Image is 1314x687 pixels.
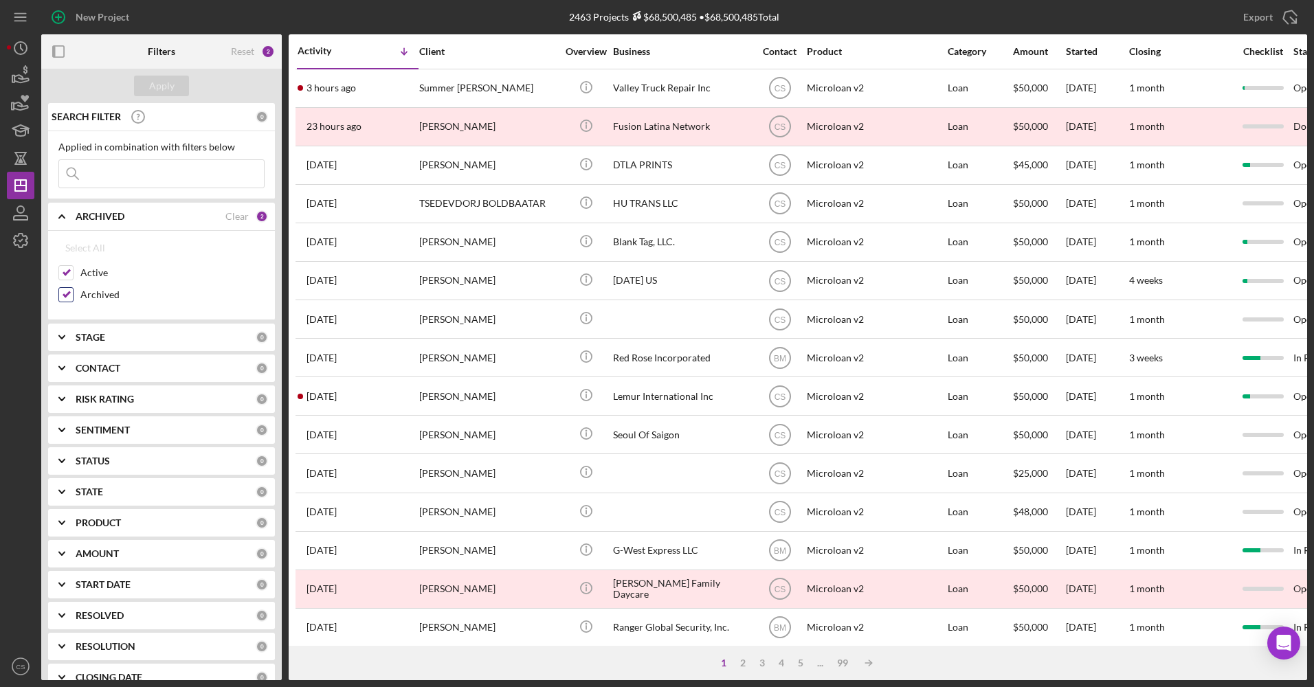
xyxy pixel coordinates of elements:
div: [DATE] [1066,532,1128,569]
div: Apply [149,76,175,96]
span: $50,000 [1013,352,1048,363]
div: G-West Express LLC [613,532,750,569]
div: Applied in combination with filters below [58,142,265,153]
time: 1 month [1129,313,1165,325]
time: 1 month [1129,429,1165,440]
text: CS [774,161,786,170]
div: [DATE] [1066,224,1128,260]
div: 3 [753,657,772,668]
div: Microloan v2 [807,455,944,491]
div: [DATE] [1066,455,1128,491]
div: Loan [948,70,1012,106]
div: 4 [772,657,791,668]
time: 2025-10-02 23:08 [307,468,337,479]
div: [PERSON_NAME] [419,416,557,453]
div: 2 [733,657,753,668]
time: 2025-10-07 17:54 [307,82,356,93]
span: $50,000 [1013,197,1048,209]
time: 1 month [1129,621,1165,633]
span: $48,000 [1013,506,1048,517]
div: [DATE] US [613,262,750,299]
b: CLOSING DATE [76,672,142,683]
div: Microloan v2 [807,571,944,607]
div: Amount [1013,46,1065,57]
div: [PERSON_NAME] [419,224,557,260]
div: TSEDEVDORJ BOLDBAATAR [419,185,557,222]
text: CS [774,199,786,209]
time: 2025-10-06 21:41 [307,121,361,132]
div: Red Rose Incorporated [613,339,750,376]
time: 2025-10-06 16:58 [307,198,337,209]
div: Loan [948,224,1012,260]
div: [DATE] [1066,339,1128,376]
b: STAGE [76,332,105,343]
div: Loan [948,416,1012,453]
div: [PERSON_NAME] [419,455,557,491]
div: [PERSON_NAME] [419,147,557,183]
div: HU TRANS LLC [613,185,750,222]
div: Loan [948,262,1012,299]
div: [PERSON_NAME] [419,571,557,607]
div: Summer [PERSON_NAME] [419,70,557,106]
label: Archived [80,288,265,302]
div: Seoul Of Saigon [613,416,750,453]
time: 2025-09-29 21:00 [307,545,337,556]
b: PRODUCT [76,517,121,528]
time: 1 month [1129,544,1165,556]
div: Export [1243,3,1273,31]
div: $50,000 [1013,109,1065,145]
span: $50,000 [1013,621,1048,633]
text: CS [774,469,786,479]
div: Microloan v2 [807,301,944,337]
div: Microloan v2 [807,378,944,414]
div: 0 [256,111,268,123]
div: 1 [714,657,733,668]
text: CS [774,430,786,440]
div: 0 [256,393,268,405]
div: Business [613,46,750,57]
div: Microloan v2 [807,185,944,222]
div: Microloan v2 [807,416,944,453]
div: Microloan v2 [807,109,944,145]
div: [PERSON_NAME] [419,109,557,145]
time: 1 month [1129,506,1165,517]
div: [DATE] [1066,70,1128,106]
div: 0 [256,424,268,436]
div: 0 [256,609,268,622]
div: Microloan v2 [807,262,944,299]
div: [DATE] [1066,571,1128,607]
div: [PERSON_NAME] [419,532,557,569]
time: 2025-09-29 19:11 [307,622,337,633]
div: Loan [948,147,1012,183]
text: CS [774,585,786,594]
text: CS [774,392,786,401]
time: 2025-09-29 20:00 [307,583,337,594]
div: Clear [225,211,249,222]
b: ARCHIVED [76,211,124,222]
div: Loan [948,571,1012,607]
div: 0 [256,517,268,529]
div: Loan [948,339,1012,376]
div: Loan [948,109,1012,145]
div: [DATE] [1066,185,1128,222]
b: SENTIMENT [76,425,130,436]
span: $45,000 [1013,159,1048,170]
button: Select All [58,234,112,262]
label: Active [80,266,265,280]
div: 0 [256,486,268,498]
button: CS [7,653,34,680]
b: STATUS [76,455,110,466]
div: 0 [256,578,268,591]
div: Microloan v2 [807,532,944,569]
div: Open Intercom Messenger [1267,627,1300,660]
span: $50,000 [1013,236,1048,247]
div: 0 [256,671,268,684]
text: CS [774,122,786,132]
div: Loan [948,455,1012,491]
div: Started [1066,46,1128,57]
div: Loan [948,185,1012,222]
div: Category [948,46,1012,57]
text: CS [774,276,786,286]
div: Checklist [1234,46,1292,57]
b: START DATE [76,579,131,590]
